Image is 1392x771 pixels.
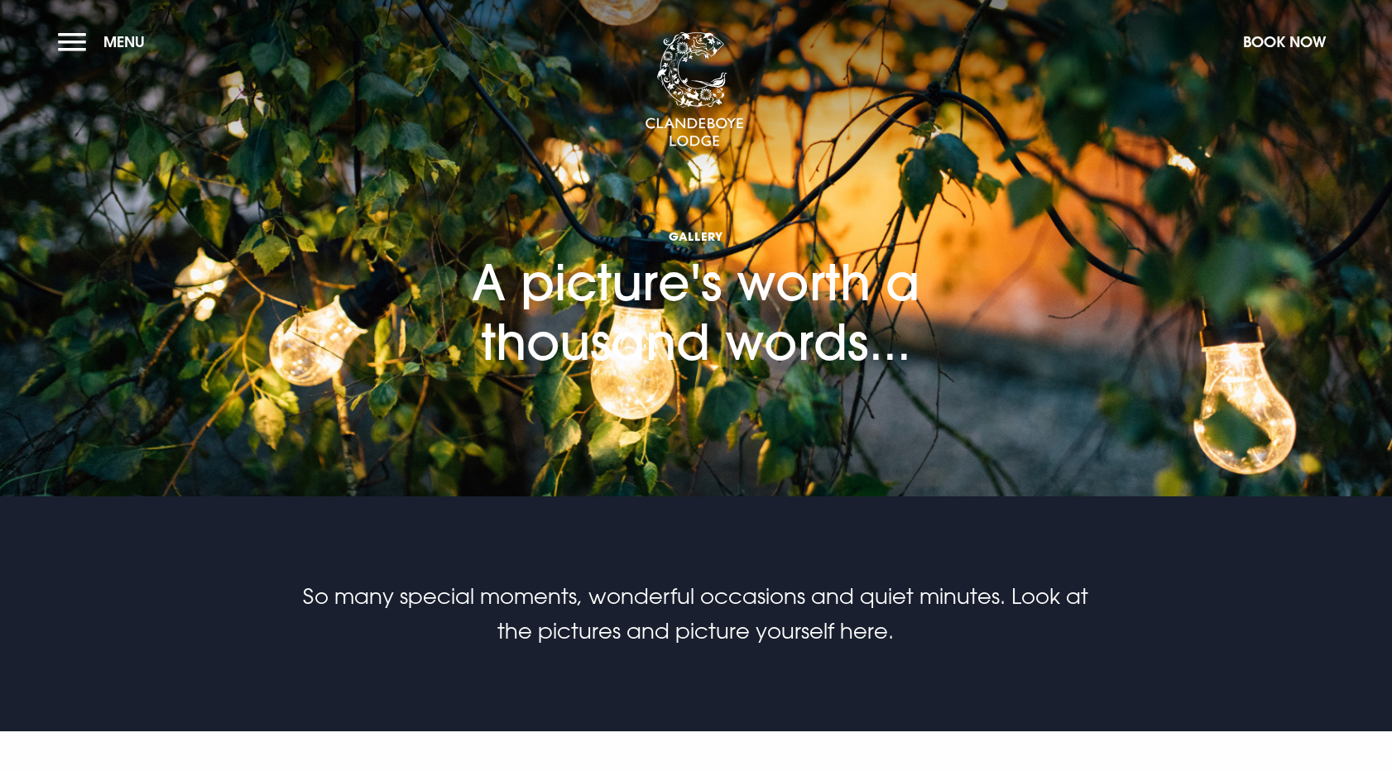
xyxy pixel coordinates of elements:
span: Menu [103,32,145,51]
h1: A picture's worth a thousand words... [365,133,1027,371]
img: Clandeboye Lodge [645,32,744,148]
p: So many special moments, wonderful occasions and quiet minutes. Look at the pictures and picture ... [302,579,1090,649]
span: Gallery [365,228,1027,244]
button: Book Now [1235,24,1334,60]
button: Menu [58,24,153,60]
